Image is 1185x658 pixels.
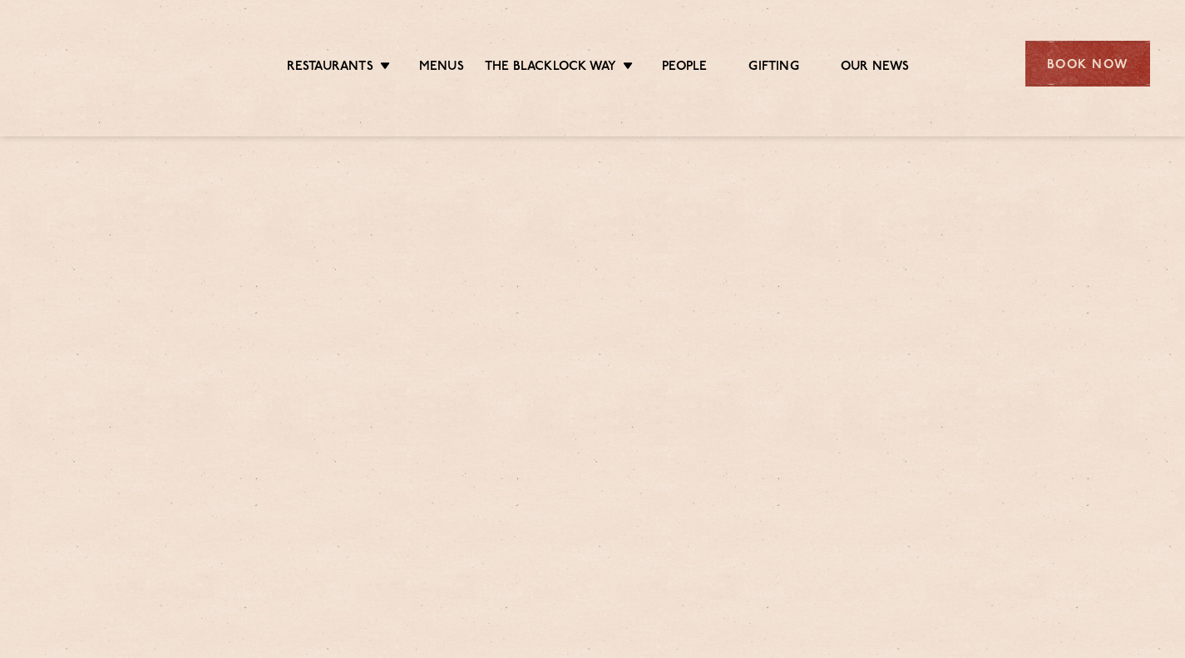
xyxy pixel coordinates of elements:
a: Gifting [748,59,798,77]
img: svg%3E [36,16,180,111]
div: Book Now [1025,41,1150,87]
a: Restaurants [287,59,373,77]
a: People [662,59,707,77]
a: Menus [419,59,464,77]
a: The Blacklock Way [485,59,616,77]
a: Our News [841,59,910,77]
